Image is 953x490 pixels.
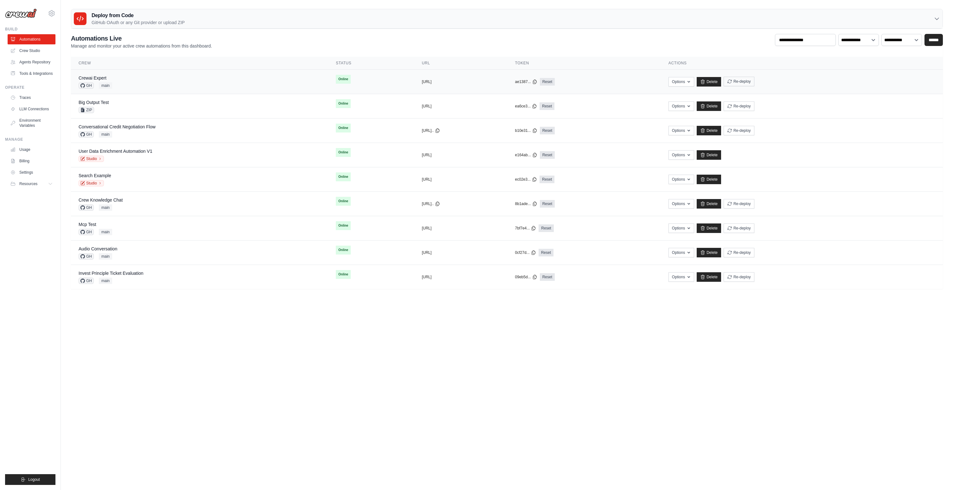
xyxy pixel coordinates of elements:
button: Re-deploy [724,272,754,282]
a: Reset [539,249,553,256]
button: Re-deploy [724,223,754,233]
button: Options [668,126,694,135]
a: Reset [540,200,555,208]
th: Actions [661,57,943,70]
span: Online [336,197,351,206]
button: ec02e3... [515,177,537,182]
a: Delete [697,248,721,257]
span: main [99,278,112,284]
button: Resources [8,179,55,189]
a: Reset [540,102,554,110]
p: GitHub OAuth or any Git provider or upload ZIP [92,19,185,26]
th: URL [414,57,507,70]
a: Delete [697,272,721,282]
span: Online [336,124,351,132]
button: Options [668,248,694,257]
img: Logo [5,9,37,18]
span: GH [79,204,94,211]
a: LLM Connections [8,104,55,114]
span: Online [336,148,351,157]
button: ea6ce3... [515,104,537,109]
a: Conversational Credit Negotiation Flow [79,124,156,129]
a: Reset [540,127,555,134]
a: Delete [697,223,721,233]
button: Options [668,175,694,184]
a: Studio [79,180,104,186]
button: e164ab... [515,152,537,158]
span: main [99,131,112,138]
span: Resources [19,181,37,186]
button: 09eb5d... [515,274,537,280]
button: 8b1ade... [515,201,537,206]
a: Invest Principle Ticket Evaluation [79,271,144,276]
a: Studio [79,156,104,162]
span: Online [336,246,351,255]
span: Online [336,75,351,84]
a: Delete [697,77,721,87]
div: Manage [5,137,55,142]
button: ae1387... [515,79,537,84]
span: main [99,82,112,89]
span: Logout [28,477,40,482]
a: Environment Variables [8,115,55,131]
div: Operate [5,85,55,90]
a: Delete [697,199,721,209]
a: Big Output Test [79,100,109,105]
button: Re-deploy [724,126,754,135]
div: Build [5,27,55,32]
a: Reset [540,151,555,159]
a: Settings [8,167,55,177]
button: Re-deploy [724,199,754,209]
button: Options [668,223,694,233]
span: GH [79,278,94,284]
button: Re-deploy [724,248,754,257]
a: Search Example [79,173,111,178]
button: Options [668,101,694,111]
span: Online [336,172,351,181]
a: Tools & Integrations [8,68,55,79]
a: Usage [8,145,55,155]
th: Status [328,57,414,70]
a: Crewai Expert [79,75,106,81]
a: Delete [697,175,721,184]
span: GH [79,229,94,235]
button: b10e31... [515,128,537,133]
button: Options [668,199,694,209]
p: Manage and monitor your active crew automations from this dashboard. [71,43,212,49]
button: 7bf7e4... [515,226,536,231]
a: Traces [8,93,55,103]
h2: Automations Live [71,34,212,43]
button: Re-deploy [724,77,754,86]
span: main [99,204,112,211]
a: Reset [540,273,555,281]
span: Online [336,270,351,279]
span: Online [336,99,351,108]
span: Online [336,221,351,230]
span: main [99,229,112,235]
a: User Data Enrichment Automation V1 [79,149,152,154]
a: Crew Knowledge Chat [79,197,123,203]
span: GH [79,82,94,89]
a: Crew Studio [8,46,55,56]
a: Agents Repository [8,57,55,67]
th: Token [508,57,661,70]
a: Delete [697,150,721,160]
span: ZIP [79,107,94,113]
a: Delete [697,126,721,135]
span: GH [79,131,94,138]
button: Logout [5,474,55,485]
button: Options [668,150,694,160]
a: Billing [8,156,55,166]
span: GH [79,253,94,260]
a: Reset [540,78,555,86]
button: Options [668,272,694,282]
th: Crew [71,57,328,70]
a: Automations [8,34,55,44]
h3: Deploy from Code [92,12,185,19]
a: Mcp Test [79,222,96,227]
a: Audio Conversation [79,246,117,251]
button: Re-deploy [724,101,754,111]
a: Delete [697,101,721,111]
a: Reset [539,224,553,232]
a: Reset [540,176,554,183]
